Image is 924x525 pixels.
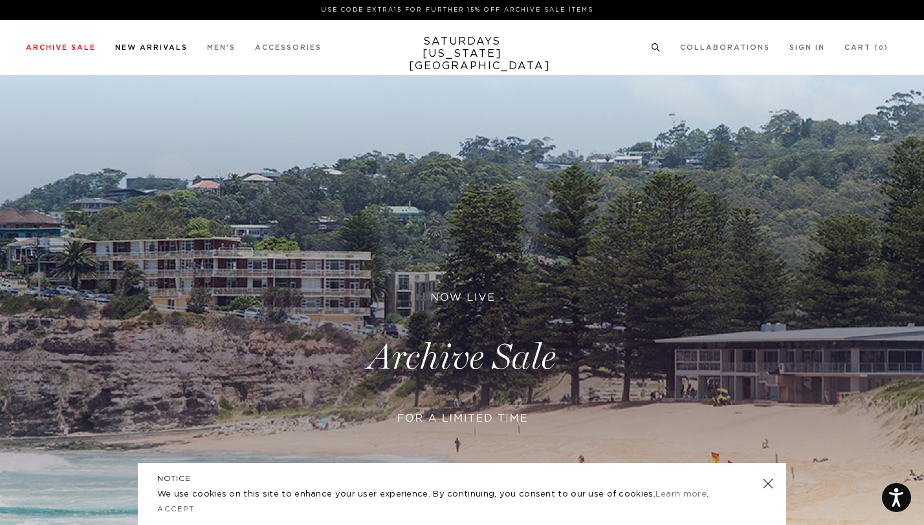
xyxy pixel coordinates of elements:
[31,5,883,15] p: Use Code EXTRA15 for Further 15% Off Archive Sale Items
[157,506,195,513] a: Accept
[844,44,888,51] a: Cart (0)
[680,44,770,51] a: Collaborations
[789,44,825,51] a: Sign In
[157,473,767,484] h5: NOTICE
[157,488,721,501] p: We use cookies on this site to enhance your user experience. By continuing, you consent to our us...
[115,44,188,51] a: New Arrivals
[255,44,322,51] a: Accessories
[26,44,96,51] a: Archive Sale
[879,45,884,51] small: 0
[207,44,236,51] a: Men's
[409,36,516,72] a: SATURDAYS[US_STATE][GEOGRAPHIC_DATA]
[655,490,707,498] a: Learn more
